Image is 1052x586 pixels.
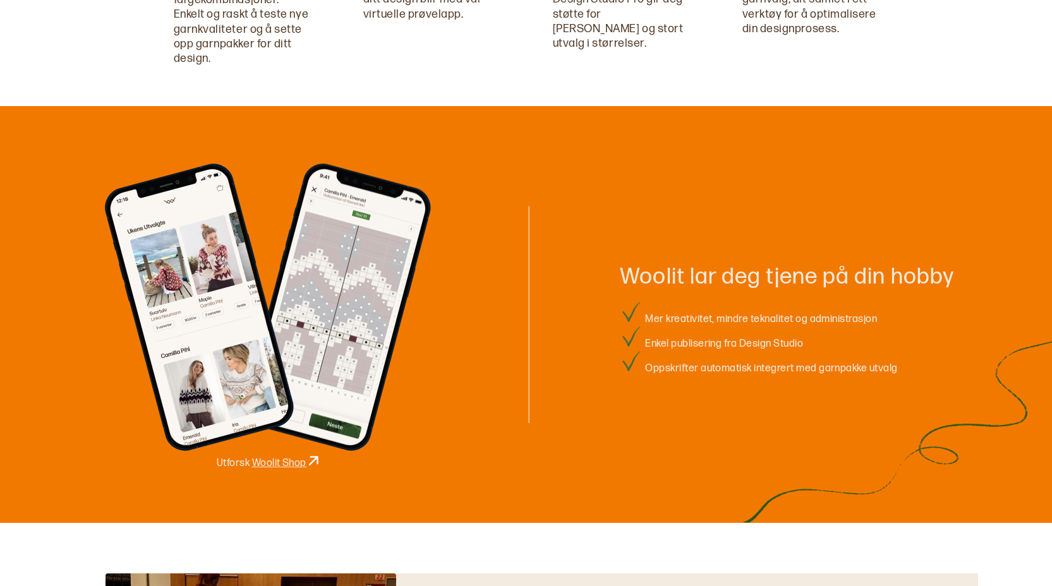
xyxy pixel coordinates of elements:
[308,456,318,466] img: Pil
[98,158,300,456] img: Mobilt skjermbilde av Woolit Shop
[645,302,954,326] li: Mer kreativitet, mindre teknalitet og administrasjon
[620,263,954,292] div: Woolit lar deg tjene på din hobby
[217,456,319,470] div: Utforsk
[645,351,954,376] li: Oppskrifter automatisk integrert med garnpakke utvalg
[528,206,529,423] img: Vannrett linje
[237,158,437,456] img: Mobilt skjermbilde av Woolit Design Studio Pro
[252,457,306,469] a: Woolit Shop
[645,326,954,351] li: Enkel publisering fra Design Studio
